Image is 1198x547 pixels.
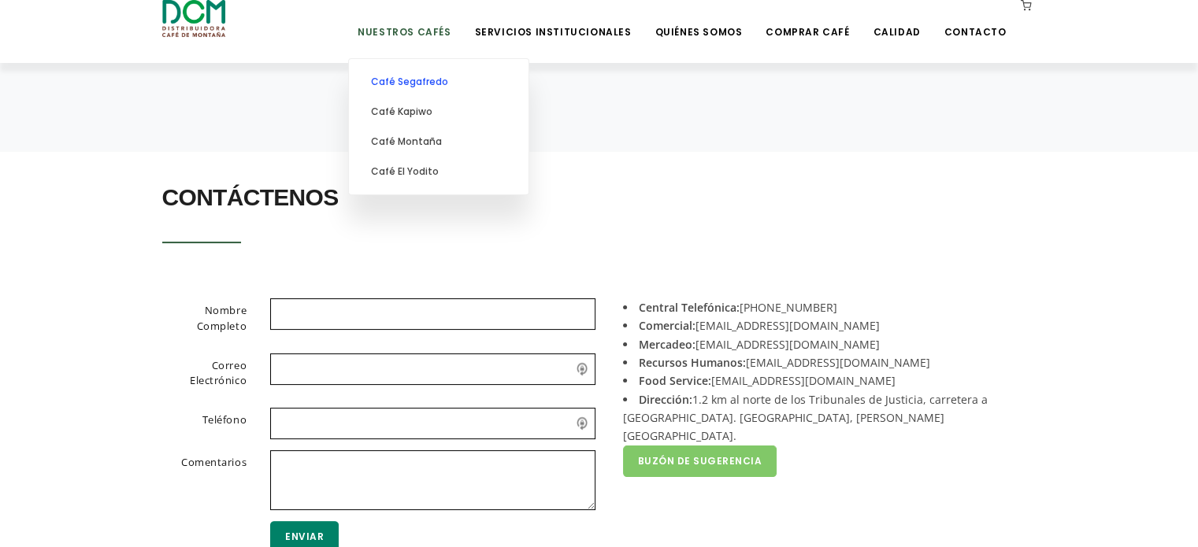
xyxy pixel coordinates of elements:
[639,318,695,333] strong: Comercial:
[357,127,521,157] a: Café Montaña
[623,298,1025,316] li: [PHONE_NUMBER]
[639,392,692,407] strong: Dirección:
[645,2,751,39] a: Quiénes Somos
[357,157,521,187] a: Café El Yodito
[465,2,640,39] a: Servicios Institucionales
[756,2,859,39] a: Comprar Café
[639,337,695,352] strong: Mercadeo:
[162,176,1037,220] h2: Contáctenos
[639,300,740,315] strong: Central Telefónica:
[623,371,1025,390] li: [EMAIL_ADDRESS][DOMAIN_NAME]
[143,353,259,394] label: Correo Electrónico
[863,2,929,39] a: Calidad
[623,390,1025,445] li: 1.2 km al norte de los Tribunales de Justicia, carretera a [GEOGRAPHIC_DATA]. [GEOGRAPHIC_DATA], ...
[357,97,521,127] a: Café Kapiwo
[639,373,711,388] strong: Food Service:
[143,298,259,339] label: Nombre Completo
[143,408,259,436] label: Teléfono
[623,316,1025,334] li: [EMAIL_ADDRESS][DOMAIN_NAME]
[623,445,777,477] a: Buzón de Sugerencia
[935,2,1016,39] a: Contacto
[623,353,1025,371] li: [EMAIL_ADDRESS][DOMAIN_NAME]
[639,355,746,370] strong: Recursos Humanos:
[348,2,460,39] a: Nuestros Cafés
[143,450,259,507] label: Comentarios
[623,335,1025,353] li: [EMAIL_ADDRESS][DOMAIN_NAME]
[357,67,521,97] a: Café Segafredo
